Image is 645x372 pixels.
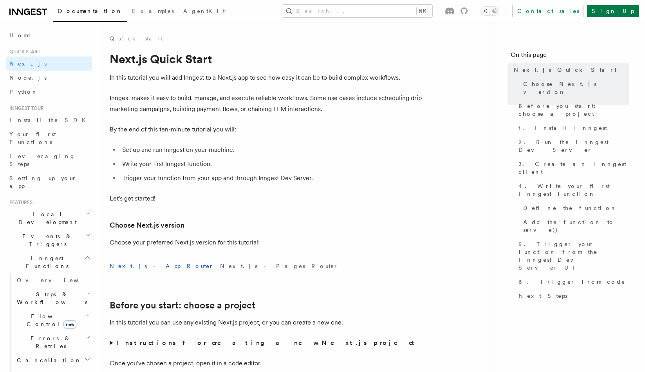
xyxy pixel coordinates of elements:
[58,8,123,14] span: Documentation
[14,273,92,287] a: Overview
[6,171,92,193] a: Setting up your app
[515,179,629,201] a: 4. Write your first Inngest function
[14,287,92,309] button: Steps & Workflows
[515,237,629,275] a: 5. Trigger your function from the Inngest Dev Server UI
[6,232,85,248] span: Events & Triggers
[511,50,629,63] h4: On this page
[6,57,92,71] a: Next.js
[9,153,76,167] span: Leveraging Steps
[519,102,629,118] span: Before you start: choose a project
[9,175,77,189] span: Setting up your app
[9,89,38,95] span: Python
[120,159,423,170] li: Write your first Inngest function.
[53,2,127,22] a: Documentation
[220,257,338,275] button: Next.js - Pages Router
[6,85,92,99] a: Python
[110,358,423,369] p: Once you've chosen a project, open it in a code editor.
[519,240,629,272] span: 5. Trigger your function from the Inngest Dev Server UI
[14,356,81,364] span: Cancellation
[179,2,229,21] a: AgentKit
[520,215,629,237] a: Add the function to serve()
[511,63,629,77] a: Next.js Quick Start
[110,337,423,348] summary: Instructions for creating a new Next.js project
[110,93,423,115] p: Inngest makes it easy to build, manage, and execute reliable workflows. Some use cases include sc...
[515,99,629,121] a: Before you start: choose a project
[110,72,423,83] p: In this tutorial you will add Inngest to a Next.js app to see how easy it can be to build complex...
[523,204,617,212] span: Define the function
[14,290,87,306] span: Steps & Workflows
[282,5,432,17] button: Search...⌘K
[120,173,423,184] li: Trigger your function from your app and through Inngest Dev Server.
[17,277,98,283] span: Overview
[6,207,92,229] button: Local Development
[6,71,92,85] a: Node.js
[6,49,40,55] span: Quick start
[110,300,255,311] a: Before you start: choose a project
[9,60,47,67] span: Next.js
[110,52,423,66] h1: Next.js Quick Start
[6,199,33,206] span: Features
[519,138,629,154] span: 2. Run the Inngest Dev Server
[116,339,417,346] strong: Instructions for creating a new Next.js project
[523,80,629,96] span: Choose Next.js version
[6,105,44,111] span: Inngest tour
[132,8,174,14] span: Examples
[6,127,92,149] a: Your first Functions
[519,160,629,176] span: 3. Create an Inngest client
[14,312,86,328] span: Flow Control
[63,320,76,329] span: new
[514,66,616,74] span: Next.js Quick Start
[515,157,629,179] a: 3. Create an Inngest client
[9,131,56,145] span: Your first Functions
[515,289,629,303] a: Next Steps
[587,5,639,17] a: Sign Up
[519,124,607,132] span: 1. Install Inngest
[183,8,225,14] span: AgentKit
[520,201,629,215] a: Define the function
[9,117,90,123] span: Install the SDK
[6,251,92,273] button: Inngest Functions
[110,220,184,231] a: Choose Next.js version
[110,237,423,248] p: Choose your preferred Next.js version for this tutorial:
[6,229,92,251] button: Events & Triggers
[110,35,163,42] a: Quick start
[520,77,629,99] a: Choose Next.js version
[519,278,625,286] span: 6. Trigger from code
[515,275,629,289] a: 6. Trigger from code
[6,113,92,127] a: Install the SDK
[6,149,92,171] a: Leveraging Steps
[14,331,92,353] button: Errors & Retries
[120,144,423,155] li: Set up and run Inngest on your machine.
[14,309,92,331] button: Flow Controlnew
[14,353,92,367] button: Cancellation
[9,75,47,81] span: Node.js
[512,5,584,17] a: Contact sales
[110,193,423,204] p: Let's get started!
[6,210,85,226] span: Local Development
[110,124,423,135] p: By the end of this ten-minute tutorial you will:
[6,254,85,270] span: Inngest Functions
[110,257,214,275] button: Next.js - App Router
[110,317,423,328] p: In this tutorial you can use any existing Next.js project, or you can create a new one.
[14,334,85,350] span: Errors & Retries
[519,292,567,300] span: Next Steps
[515,121,629,135] a: 1. Install Inngest
[417,7,428,15] kbd: ⌘K
[9,31,31,39] span: Home
[515,135,629,157] a: 2. Run the Inngest Dev Server
[523,218,629,234] span: Add the function to serve()
[519,182,629,198] span: 4. Write your first Inngest function
[481,6,499,16] button: Toggle dark mode
[127,2,179,21] a: Examples
[6,28,92,42] a: Home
